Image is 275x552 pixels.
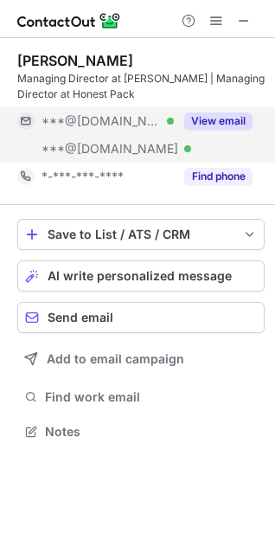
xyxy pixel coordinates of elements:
span: Send email [48,311,113,324]
button: Find work email [17,385,265,409]
div: [PERSON_NAME] [17,52,133,69]
span: ***@[DOMAIN_NAME] [42,141,178,157]
span: AI write personalized message [48,269,232,283]
button: Add to email campaign [17,343,265,375]
button: AI write personalized message [17,260,265,292]
button: Notes [17,420,265,444]
img: ContactOut v5.3.10 [17,10,121,31]
div: Managing Director at [PERSON_NAME] | Managing Director at Honest Pack [17,71,265,102]
span: Add to email campaign [47,352,184,366]
div: Save to List / ATS / CRM [48,228,234,241]
button: Send email [17,302,265,333]
span: ***@[DOMAIN_NAME] [42,113,161,129]
span: Find work email [45,389,258,405]
button: save-profile-one-click [17,219,265,250]
button: Reveal Button [184,112,253,130]
button: Reveal Button [184,168,253,185]
span: Notes [45,424,258,440]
